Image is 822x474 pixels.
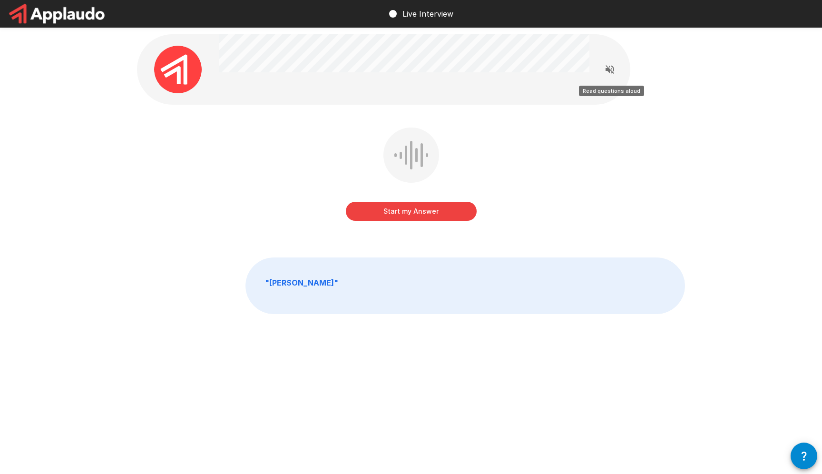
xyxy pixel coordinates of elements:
[346,202,477,221] button: Start my Answer
[154,46,202,93] img: applaudo_avatar.png
[600,60,619,79] button: Read questions aloud
[265,278,338,287] b: " [PERSON_NAME] "
[402,8,453,20] p: Live Interview
[579,86,644,96] div: Read questions aloud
